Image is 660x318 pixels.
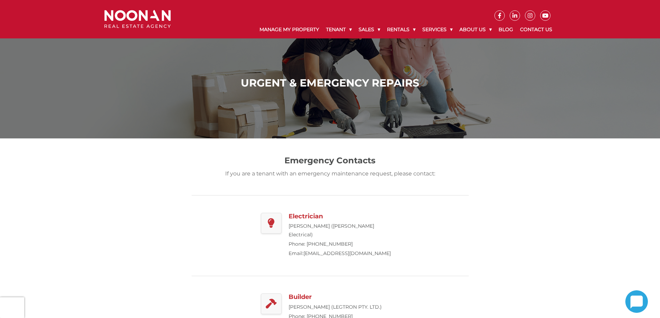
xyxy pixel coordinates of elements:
a: About Us [456,21,495,38]
p: [PERSON_NAME] ([PERSON_NAME] Electrical) [289,222,399,239]
a: Blog [495,21,517,38]
a: Sales [355,21,384,38]
a: Manage My Property [256,21,323,38]
h3: Electrician [289,213,399,220]
h2: Emergency Contacts [209,156,451,166]
a: Services [419,21,456,38]
h3: Builder [289,293,391,301]
a: Tenant [323,21,355,38]
a: [EMAIL_ADDRESS][DOMAIN_NAME] [303,250,391,256]
p: Phone: [PHONE_NUMBER] [289,240,399,248]
h1: Urgent & Emergency Repairs [106,77,554,89]
img: Noonan Real Estate Agency [104,10,171,28]
a: Contact Us [517,21,556,38]
p: Email: [289,249,399,258]
p: If you are a tenant with an emergency maintenance request, please contact: [209,169,451,178]
a: Rentals [384,21,419,38]
p: [PERSON_NAME] (LEGTRON PTY. LTD.) [289,303,391,311]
